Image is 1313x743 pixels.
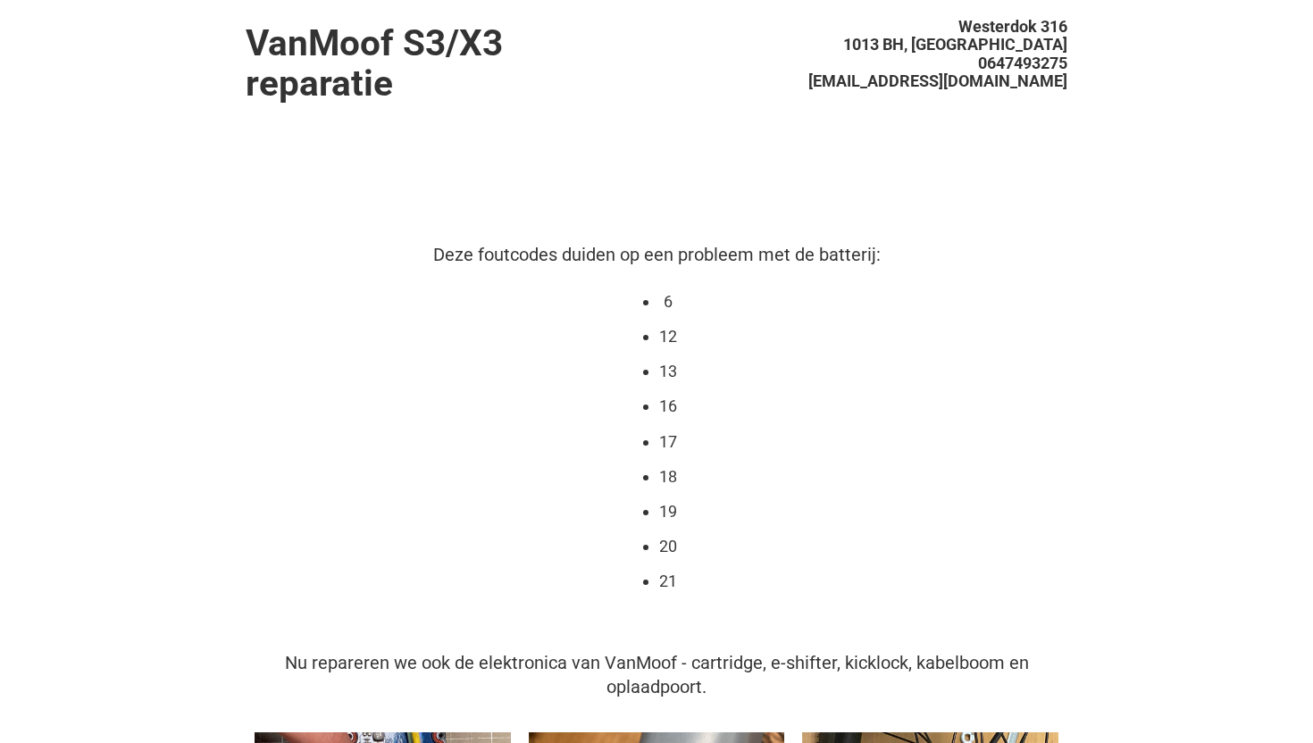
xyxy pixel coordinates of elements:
[659,395,677,418] li: 16
[978,54,1067,72] span: 0647493275
[659,325,677,348] li: 12
[433,244,881,265] span: Deze foutcodes duiden op een probleem met de batterij:
[659,290,677,313] li: 6
[808,71,1067,90] span: [EMAIL_ADDRESS][DOMAIN_NAME]
[659,500,677,523] li: 19
[659,535,677,558] li: 20
[958,17,1067,36] span: Westerdok 316
[246,23,656,103] h1: VanMoof S3/X3 reparatie
[659,465,677,488] li: 18
[659,430,677,454] li: 17
[659,360,677,383] li: 13
[843,35,1067,54] span: 1013 BH, [GEOGRAPHIC_DATA]
[285,652,1029,697] span: Nu repareren we ook de elektronica van VanMoof - cartridge, e-shifter, kicklock, kabelboom en opl...
[659,570,677,593] li: 21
